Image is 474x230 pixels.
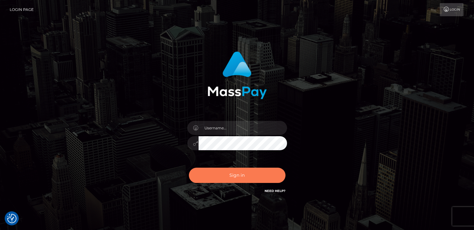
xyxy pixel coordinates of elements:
button: Consent Preferences [7,214,17,223]
button: Sign in [189,168,285,183]
a: Need Help? [265,189,285,193]
input: Username... [199,121,287,135]
img: Revisit consent button [7,214,17,223]
a: Login [440,3,463,16]
a: Login Page [10,3,34,16]
img: MassPay Login [208,51,267,99]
